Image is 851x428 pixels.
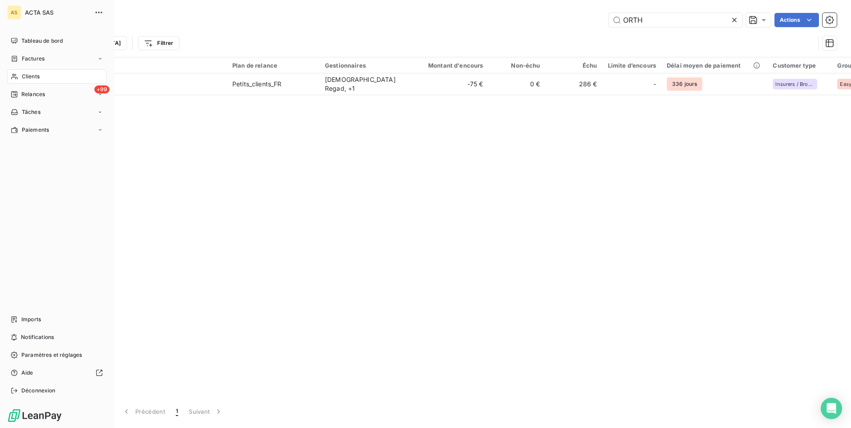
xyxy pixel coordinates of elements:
[608,62,656,69] div: Limite d’encours
[773,62,827,69] div: Customer type
[551,62,597,69] div: Échu
[25,9,89,16] span: ACTA SAS
[417,62,483,69] div: Montant d'encours
[22,108,41,116] span: Tâches
[22,55,45,63] span: Factures
[138,36,179,50] button: Filtrer
[494,62,540,69] div: Non-échu
[7,408,62,423] img: Logo LeanPay
[117,402,170,421] button: Précédent
[21,315,41,323] span: Imports
[774,13,819,27] button: Actions
[21,37,63,45] span: Tableau de bord
[325,75,407,93] div: [DEMOGRAPHIC_DATA] Regad , + 1
[412,73,489,95] td: -75 €
[667,62,762,69] div: Délai moyen de paiement
[232,80,282,89] div: Petits_clients_FR
[170,402,183,421] button: 1
[22,73,40,81] span: Clients
[7,5,21,20] div: AS
[21,333,54,341] span: Notifications
[22,126,49,134] span: Paiements
[21,387,56,395] span: Déconnexion
[7,366,106,380] a: Aide
[653,80,656,89] span: -
[546,73,603,95] td: 286 €
[775,81,815,87] span: Insurers / Brokers
[609,13,742,27] input: Rechercher
[183,402,228,421] button: Suivant
[61,84,222,93] span: CEORTHOW
[232,62,314,69] div: Plan de relance
[176,407,178,416] span: 1
[21,351,82,359] span: Paramètres et réglages
[667,77,702,91] span: 336 jours
[489,73,546,95] td: 0 €
[821,398,842,419] div: Open Intercom Messenger
[94,85,109,93] span: +99
[325,62,407,69] div: Gestionnaires
[21,369,33,377] span: Aide
[21,90,45,98] span: Relances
